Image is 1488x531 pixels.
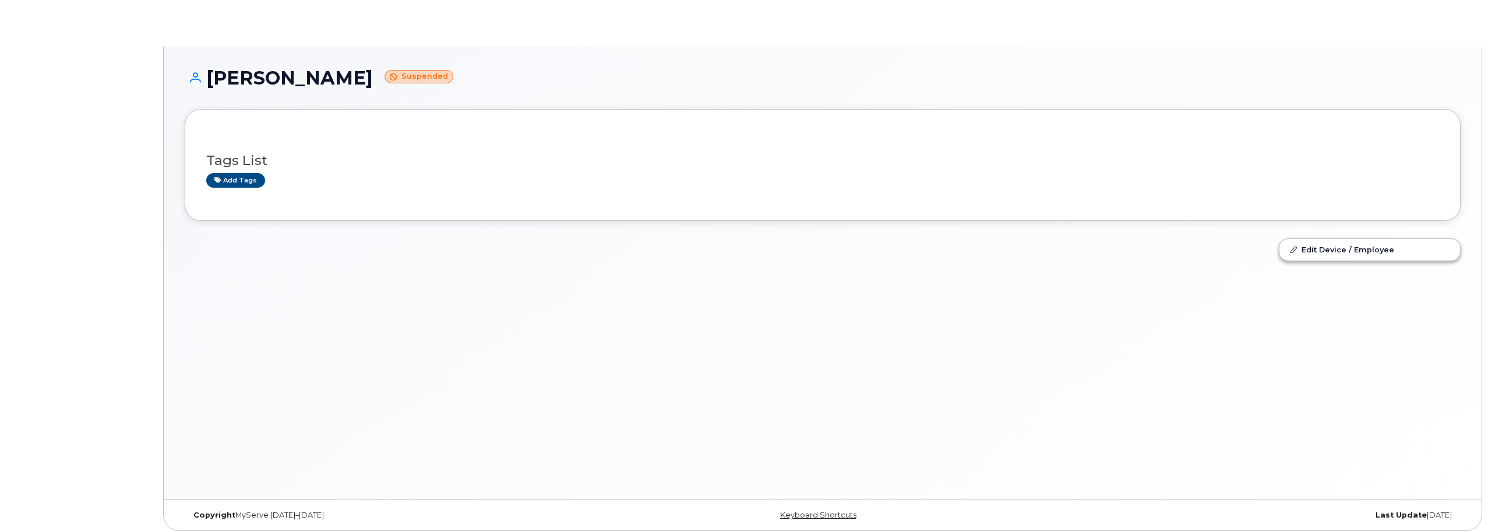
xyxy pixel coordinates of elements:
div: MyServe [DATE]–[DATE] [185,511,610,520]
small: Suspended [385,70,453,83]
strong: Last Update [1376,511,1427,519]
h3: Tags List [206,153,1439,168]
a: Add tags [206,173,265,188]
a: Keyboard Shortcuts [780,511,856,519]
div: [DATE] [1035,511,1461,520]
h1: [PERSON_NAME] [185,68,1461,88]
strong: Copyright [193,511,235,519]
a: Edit Device / Employee [1279,239,1460,260]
